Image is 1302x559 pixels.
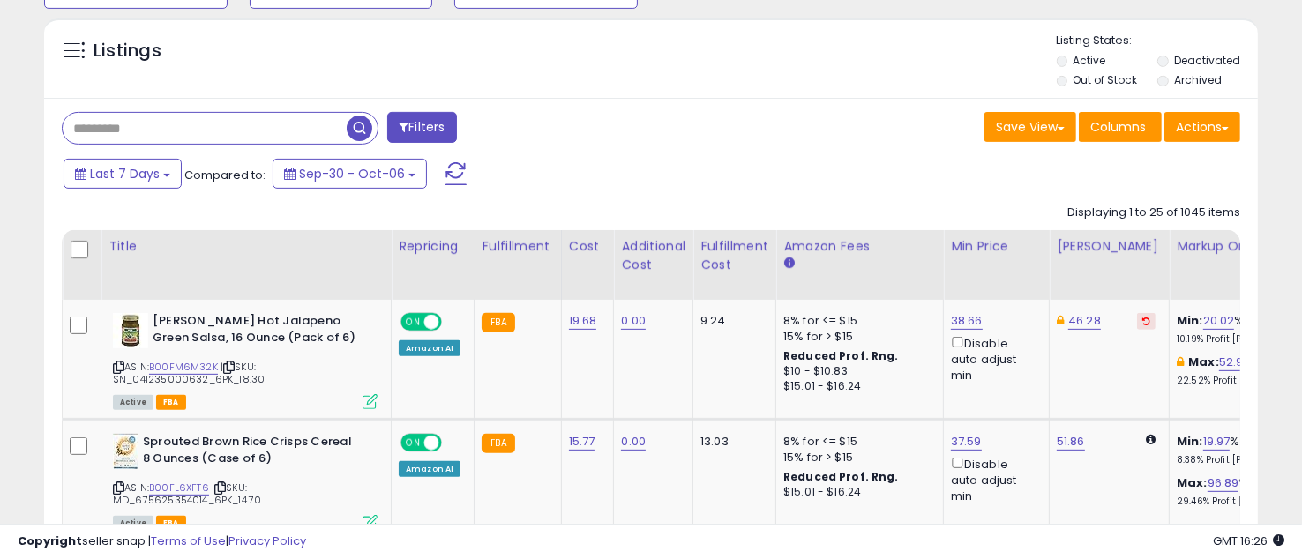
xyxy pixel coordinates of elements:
a: 46.28 [1068,312,1101,330]
label: Deactivated [1174,53,1240,68]
b: Max: [1177,474,1208,491]
div: Title [108,237,384,256]
label: Archived [1174,72,1222,87]
button: Actions [1164,112,1240,142]
a: 96.89 [1208,474,1239,492]
a: 19.68 [569,312,597,330]
div: ASIN: [113,434,378,528]
div: seller snap | | [18,533,306,550]
b: Sprouted Brown Rice Crisps Cereal 8 Ounces (Case of 6) [143,434,357,471]
img: 51eY7ER7iHS._SL40_.jpg [113,313,148,348]
div: Fulfillment Cost [700,237,768,274]
span: Columns [1090,118,1146,136]
span: ON [402,436,424,451]
a: 52.95 [1219,354,1251,371]
span: 2025-10-14 16:26 GMT [1213,533,1284,549]
b: Min: [1177,312,1203,329]
div: Min Price [951,237,1042,256]
a: 19.97 [1203,433,1231,451]
div: Additional Cost [621,237,685,274]
button: Filters [387,112,456,143]
span: All listings currently available for purchase on Amazon [113,395,153,410]
div: Amazon Fees [783,237,936,256]
span: | SKU: MD_675625354014_6PK_14.70 [113,481,261,507]
label: Out of Stock [1073,72,1137,87]
div: 8% for <= $15 [783,434,930,450]
a: Terms of Use [151,533,226,549]
span: OFF [439,436,468,451]
div: ASIN: [113,313,378,407]
div: 9.24 [700,313,762,329]
a: 0.00 [621,312,646,330]
div: Disable auto adjust min [951,454,1036,504]
a: B00FM6M32K [149,360,218,375]
div: [PERSON_NAME] [1057,237,1162,256]
a: 51.86 [1057,433,1085,451]
strong: Copyright [18,533,82,549]
div: 13.03 [700,434,762,450]
div: Cost [569,237,607,256]
div: Repricing [399,237,467,256]
small: FBA [482,434,514,453]
small: FBA [482,313,514,332]
b: Min: [1177,433,1203,450]
div: 15% for > $15 [783,329,930,345]
a: 0.00 [621,433,646,451]
div: Disable auto adjust min [951,333,1036,384]
a: Privacy Policy [228,533,306,549]
b: Max: [1188,354,1219,370]
div: $15.01 - $16.24 [783,485,930,500]
div: Displaying 1 to 25 of 1045 items [1067,205,1240,221]
a: 38.66 [951,312,983,330]
div: Amazon AI [399,461,460,477]
div: 15% for > $15 [783,450,930,466]
button: Columns [1079,112,1162,142]
div: Amazon AI [399,340,460,356]
div: 8% for <= $15 [783,313,930,329]
small: Amazon Fees. [783,256,794,272]
a: 37.59 [951,433,982,451]
span: | SKU: SN_041235000632_6PK_18.30 [113,360,265,386]
p: Listing States: [1057,33,1259,49]
a: B00FL6XFT6 [149,481,209,496]
div: $10 - $10.83 [783,364,930,379]
h5: Listings [94,39,161,63]
a: 15.77 [569,433,595,451]
b: [PERSON_NAME] Hot Jalapeno Green Salsa, 16 Ounce (Pack of 6) [153,313,367,350]
b: Reduced Prof. Rng. [783,469,899,484]
span: Compared to: [184,167,266,183]
span: Last 7 Days [90,165,160,183]
span: Sep-30 - Oct-06 [299,165,405,183]
div: Fulfillment [482,237,553,256]
button: Last 7 Days [64,159,182,189]
b: Reduced Prof. Rng. [783,348,899,363]
label: Active [1073,53,1105,68]
span: OFF [439,315,468,330]
button: Save View [984,112,1076,142]
span: FBA [156,395,186,410]
button: Sep-30 - Oct-06 [273,159,427,189]
a: 20.02 [1203,312,1235,330]
span: ON [402,315,424,330]
img: 51fWAfVyR-L._SL40_.jpg [113,434,138,469]
div: $15.01 - $16.24 [783,379,930,394]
